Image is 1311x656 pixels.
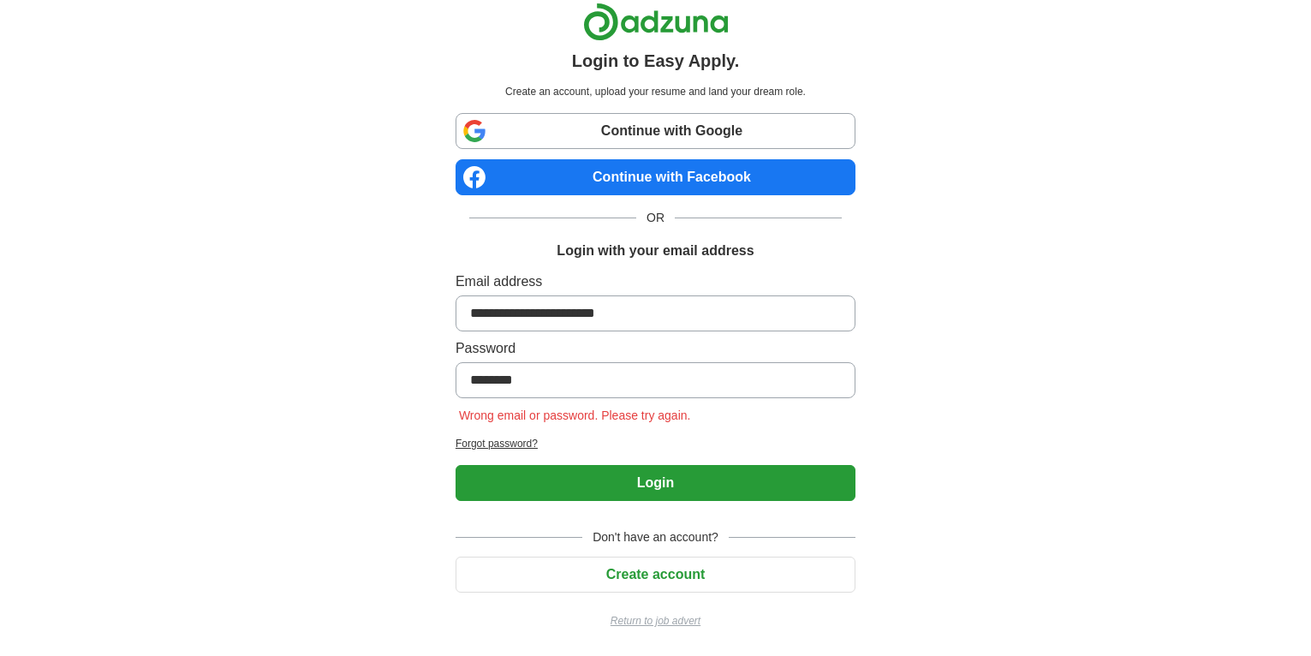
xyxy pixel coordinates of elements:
p: Create an account, upload your resume and land your dream role. [459,84,852,99]
span: Don't have an account? [582,528,729,546]
span: OR [636,209,675,227]
h1: Login to Easy Apply. [572,48,740,74]
a: Forgot password? [456,436,855,451]
label: Email address [456,271,855,292]
a: Continue with Google [456,113,855,149]
img: Adzuna logo [583,3,729,41]
a: Return to job advert [456,613,855,629]
a: Continue with Facebook [456,159,855,195]
label: Password [456,338,855,359]
span: Wrong email or password. Please try again. [456,409,694,422]
button: Create account [456,557,855,593]
h1: Login with your email address [557,241,754,261]
button: Login [456,465,855,501]
a: Create account [456,567,855,581]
